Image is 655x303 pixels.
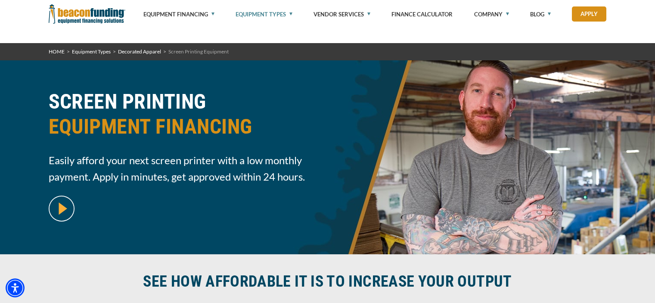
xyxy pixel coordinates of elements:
h1: SCREEN PRINTING [49,89,323,146]
span: EQUIPMENT FINANCING [49,114,323,139]
a: Equipment Types [72,48,111,55]
h2: SEE HOW AFFORDABLE IT IS TO INCREASE YOUR OUTPUT [49,272,607,291]
span: Easily afford your next screen printer with a low monthly payment. Apply in minutes, get approved... [49,152,323,185]
a: HOME [49,48,65,55]
span: Screen Printing Equipment [168,48,229,55]
img: video modal pop-up play button [49,196,75,222]
div: Accessibility Menu [6,278,25,297]
a: Apply [572,6,606,22]
a: Decorated Apparel [118,48,161,55]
